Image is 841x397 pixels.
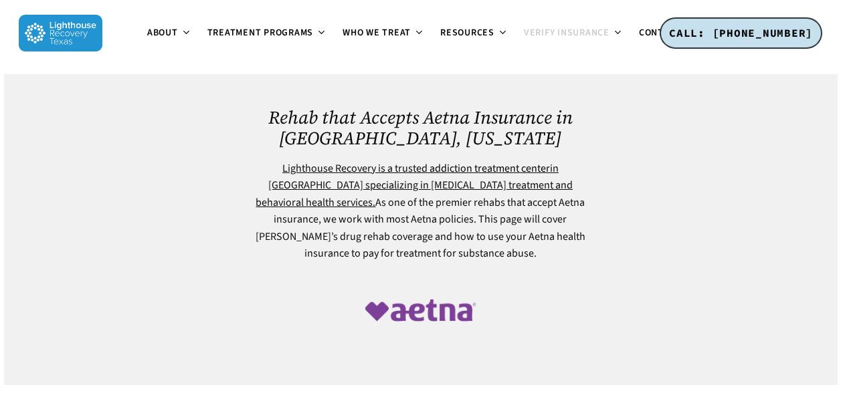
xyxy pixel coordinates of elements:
[244,108,597,149] h1: Rehab that Accepts Aetna Insurance in [GEOGRAPHIC_DATA], [US_STATE]
[524,26,610,39] span: Verify Insurance
[139,28,199,39] a: About
[207,26,314,39] span: Treatment Programs
[199,28,335,39] a: Treatment Programs
[282,161,428,176] span: Lighthouse Recovery is a trusted
[147,26,178,39] span: About
[430,161,550,176] span: addiction treatment center
[335,28,432,39] a: Who We Treat
[631,28,702,39] a: Contact
[428,161,550,176] a: addiction treatment center
[19,15,102,51] img: Lighthouse Recovery Texas
[256,161,573,210] span: in [GEOGRAPHIC_DATA] specializing in [MEDICAL_DATA] treatment and behavioral health services.
[660,17,822,49] a: CALL: [PHONE_NUMBER]
[516,28,631,39] a: Verify Insurance
[432,28,516,39] a: Resources
[440,26,494,39] span: Resources
[343,26,411,39] span: Who We Treat
[639,26,680,39] span: Contact
[669,26,813,39] span: CALL: [PHONE_NUMBER]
